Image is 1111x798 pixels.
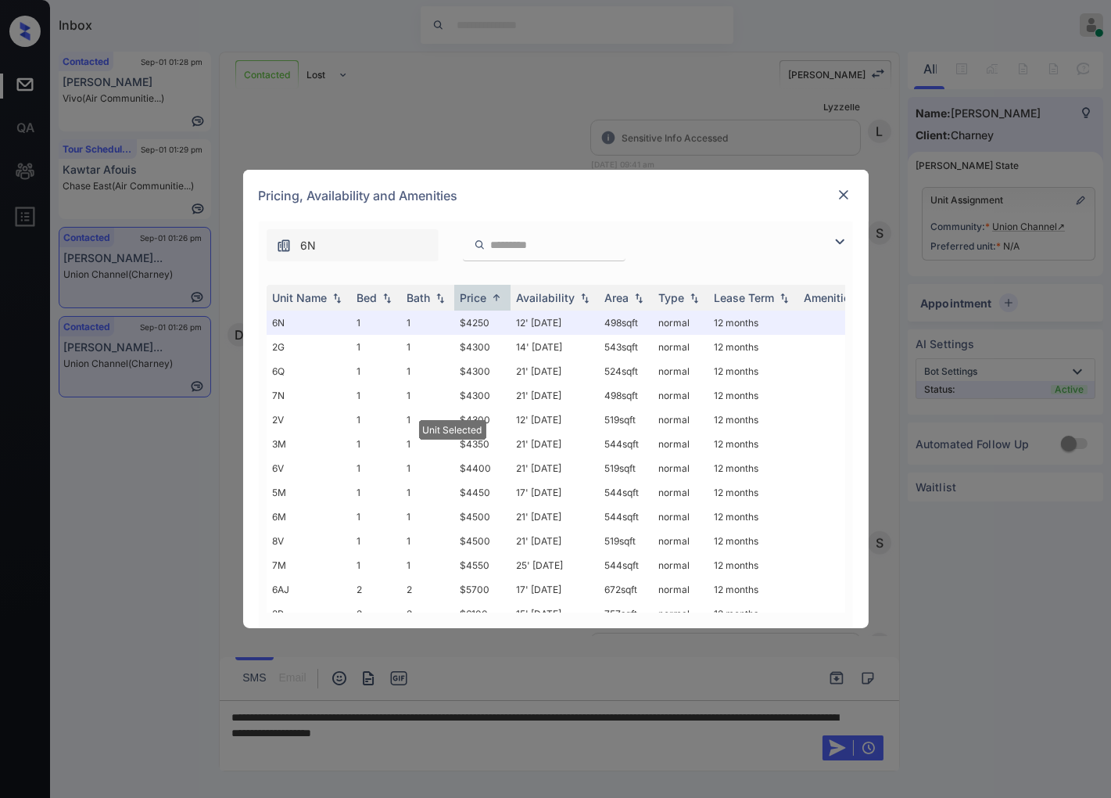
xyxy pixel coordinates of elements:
[243,170,869,221] div: Pricing, Availability and Amenities
[273,291,328,304] div: Unit Name
[267,529,351,553] td: 8V
[653,553,708,577] td: normal
[351,456,401,480] td: 1
[351,505,401,529] td: 1
[407,291,431,304] div: Bath
[489,292,504,304] img: sorting
[401,383,454,408] td: 1
[599,505,653,529] td: 544 sqft
[599,577,653,602] td: 672 sqft
[708,408,798,432] td: 12 months
[267,359,351,383] td: 6Q
[511,505,599,529] td: 21' [DATE]
[454,456,511,480] td: $4400
[659,291,685,304] div: Type
[653,602,708,626] td: normal
[454,311,511,335] td: $4250
[351,383,401,408] td: 1
[351,408,401,432] td: 1
[351,553,401,577] td: 1
[511,359,599,383] td: 21' [DATE]
[454,480,511,505] td: $4450
[517,291,575,304] div: Availability
[577,293,593,304] img: sorting
[599,335,653,359] td: 543 sqft
[708,335,798,359] td: 12 months
[454,529,511,553] td: $4500
[599,456,653,480] td: 519 sqft
[708,359,798,383] td: 12 months
[715,291,775,304] div: Lease Term
[653,456,708,480] td: normal
[653,408,708,432] td: normal
[708,480,798,505] td: 12 months
[267,602,351,626] td: 2P
[267,505,351,529] td: 6M
[351,529,401,553] td: 1
[461,291,487,304] div: Price
[351,335,401,359] td: 1
[351,432,401,456] td: 1
[401,432,454,456] td: 1
[653,359,708,383] td: normal
[653,505,708,529] td: normal
[267,480,351,505] td: 5M
[511,408,599,432] td: 12' [DATE]
[329,293,345,304] img: sorting
[351,577,401,602] td: 2
[454,335,511,359] td: $4300
[708,553,798,577] td: 12 months
[351,311,401,335] td: 1
[511,553,599,577] td: 25' [DATE]
[708,383,798,408] td: 12 months
[836,187,851,203] img: close
[474,238,486,252] img: icon-zuma
[432,293,448,304] img: sorting
[599,311,653,335] td: 498 sqft
[401,553,454,577] td: 1
[267,456,351,480] td: 6V
[454,602,511,626] td: $6100
[653,383,708,408] td: normal
[401,577,454,602] td: 2
[454,432,511,456] td: $4350
[653,335,708,359] td: normal
[267,311,351,335] td: 6N
[351,602,401,626] td: 2
[276,238,292,253] img: icon-zuma
[511,311,599,335] td: 12' [DATE]
[653,480,708,505] td: normal
[511,529,599,553] td: 21' [DATE]
[653,577,708,602] td: normal
[708,602,798,626] td: 12 months
[454,577,511,602] td: $5700
[599,529,653,553] td: 519 sqft
[599,359,653,383] td: 524 sqft
[708,456,798,480] td: 12 months
[511,383,599,408] td: 21' [DATE]
[511,480,599,505] td: 17' [DATE]
[599,383,653,408] td: 498 sqft
[401,311,454,335] td: 1
[401,359,454,383] td: 1
[401,602,454,626] td: 2
[605,291,629,304] div: Area
[708,577,798,602] td: 12 months
[267,432,351,456] td: 3M
[708,432,798,456] td: 12 months
[631,293,647,304] img: sorting
[454,553,511,577] td: $4550
[708,505,798,529] td: 12 months
[599,480,653,505] td: 544 sqft
[401,480,454,505] td: 1
[401,335,454,359] td: 1
[599,432,653,456] td: 544 sqft
[301,237,317,254] span: 6N
[401,408,454,432] td: 1
[599,408,653,432] td: 519 sqft
[653,432,708,456] td: normal
[511,335,599,359] td: 14' [DATE]
[351,359,401,383] td: 1
[511,577,599,602] td: 17' [DATE]
[454,383,511,408] td: $4300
